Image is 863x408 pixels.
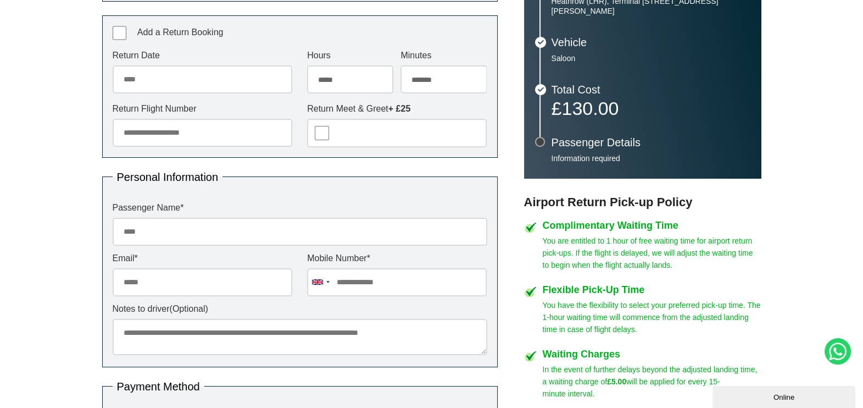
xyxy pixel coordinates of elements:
label: Return Flight Number [113,104,292,113]
label: Passenger Name [113,203,487,212]
h4: Flexible Pick-Up Time [543,285,761,295]
label: Email [113,254,292,263]
h3: Passenger Details [552,137,750,148]
p: Saloon [552,53,750,63]
span: 130.00 [561,98,619,119]
h3: Airport Return Pick-up Policy [524,195,761,209]
div: United Kingdom: +44 [308,269,333,296]
label: Return Meet & Greet [307,104,487,113]
label: Hours [307,51,393,60]
iframe: chat widget [712,384,858,408]
h4: Waiting Charges [543,349,761,359]
label: Mobile Number [307,254,487,263]
p: Information required [552,153,750,163]
h3: Total Cost [552,84,750,95]
p: £ [552,101,750,116]
strong: £5.00 [607,377,626,386]
strong: + £25 [388,104,410,113]
label: Return Date [113,51,292,60]
span: (Optional) [170,304,208,313]
label: Notes to driver [113,305,487,313]
label: Minutes [400,51,487,60]
input: Add a Return Booking [113,26,127,40]
h4: Complimentary Waiting Time [543,220,761,230]
span: Add a Return Booking [137,27,224,37]
p: You are entitled to 1 hour of free waiting time for airport return pick-ups. If the flight is del... [543,235,761,271]
p: You have the flexibility to select your preferred pick-up time. The 1-hour waiting time will comm... [543,299,761,335]
legend: Personal Information [113,172,223,183]
h3: Vehicle [552,37,750,48]
legend: Payment Method [113,381,204,392]
p: In the event of further delays beyond the adjusted landing time, a waiting charge of will be appl... [543,363,761,400]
